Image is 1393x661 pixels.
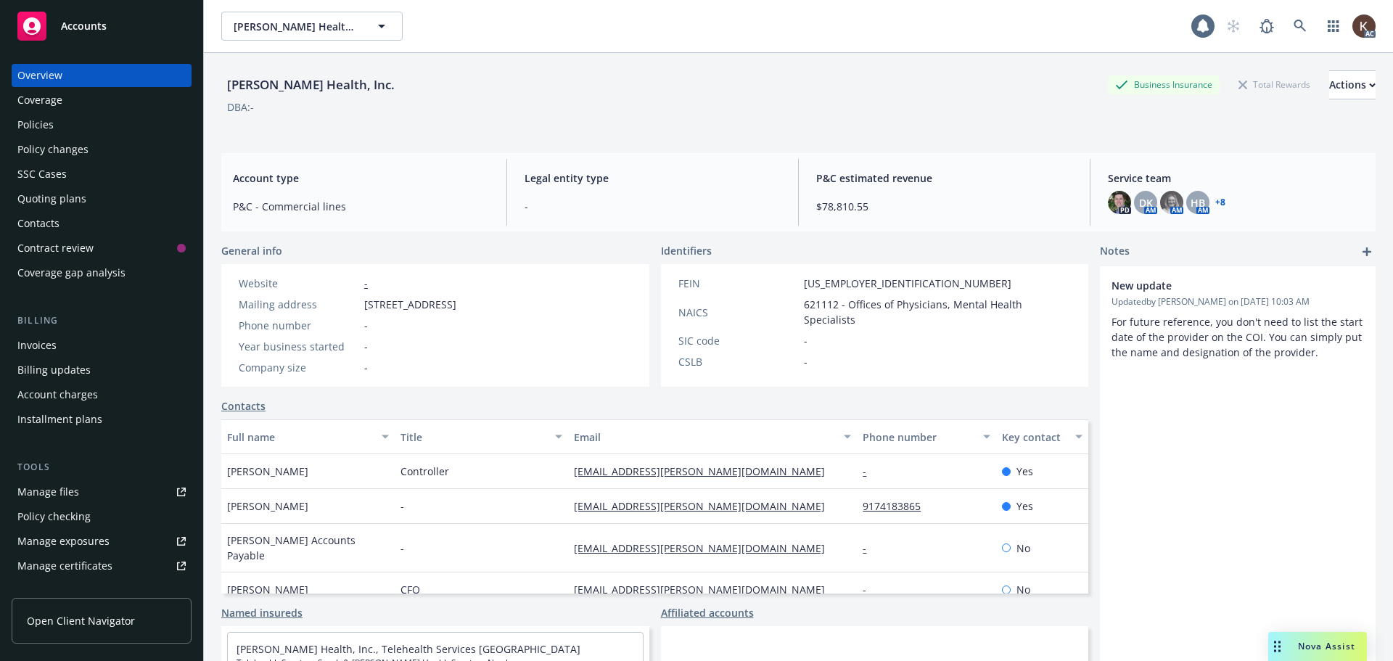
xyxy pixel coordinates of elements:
a: Search [1286,12,1315,41]
button: [PERSON_NAME] Health, Inc. [221,12,403,41]
a: [EMAIL_ADDRESS][PERSON_NAME][DOMAIN_NAME] [574,583,837,596]
a: Contacts [12,212,192,235]
button: Actions [1329,70,1376,99]
button: Phone number [857,419,995,454]
a: [EMAIL_ADDRESS][PERSON_NAME][DOMAIN_NAME] [574,541,837,555]
span: Account type [233,171,489,186]
div: Title [400,430,546,445]
a: Switch app [1319,12,1348,41]
a: Invoices [12,334,192,357]
span: - [400,541,404,556]
a: Policy changes [12,138,192,161]
span: DK [1139,195,1153,210]
span: Controller [400,464,449,479]
span: [PERSON_NAME] Health, Inc. [234,19,359,34]
div: Quoting plans [17,187,86,210]
span: P&C estimated revenue [816,171,1072,186]
a: Start snowing [1219,12,1248,41]
button: Email [568,419,857,454]
span: Updated by [PERSON_NAME] on [DATE] 10:03 AM [1111,295,1364,308]
div: Email [574,430,835,445]
span: [PERSON_NAME] [227,582,308,597]
span: [PERSON_NAME] [227,464,308,479]
span: Service team [1108,171,1364,186]
span: Identifiers [661,243,712,258]
img: photo [1108,191,1131,214]
div: FEIN [678,276,798,291]
span: No [1016,541,1030,556]
div: NAICS [678,305,798,320]
img: photo [1352,15,1376,38]
img: photo [1160,191,1183,214]
span: - [804,354,808,369]
div: Full name [227,430,373,445]
div: [PERSON_NAME] Health, Inc. [221,75,400,94]
a: [EMAIL_ADDRESS][PERSON_NAME][DOMAIN_NAME] [574,464,837,478]
div: Invoices [17,334,57,357]
span: - [364,339,368,354]
a: Contacts [221,398,266,414]
div: CSLB [678,354,798,369]
button: Full name [221,419,395,454]
a: Accounts [12,6,192,46]
div: Manage claims [17,579,91,602]
div: Manage certificates [17,554,112,578]
span: P&C - Commercial lines [233,199,489,214]
span: - [364,318,368,333]
span: For future reference, you don't need to list the start date of the provider on the COI. You can s... [1111,315,1365,359]
button: Nova Assist [1268,632,1367,661]
div: DBA: - [227,99,254,115]
span: New update [1111,278,1326,293]
div: Phone number [239,318,358,333]
span: - [400,498,404,514]
button: Title [395,419,568,454]
span: No [1016,582,1030,597]
span: Yes [1016,498,1033,514]
span: Nova Assist [1298,640,1355,652]
span: [PERSON_NAME] Accounts Payable [227,533,389,563]
a: Manage files [12,480,192,504]
div: Billing updates [17,358,91,382]
span: $78,810.55 [816,199,1072,214]
div: Billing [12,313,192,328]
div: Coverage gap analysis [17,261,126,284]
a: Account charges [12,383,192,406]
span: [US_EMPLOYER_IDENTIFICATION_NUMBER] [804,276,1011,291]
span: General info [221,243,282,258]
a: Policy checking [12,505,192,528]
a: Named insureds [221,605,303,620]
a: Billing updates [12,358,192,382]
div: Key contact [1002,430,1067,445]
a: Manage exposures [12,530,192,553]
div: Coverage [17,89,62,112]
a: Policies [12,113,192,136]
span: CFO [400,582,420,597]
div: Actions [1329,71,1376,99]
span: [STREET_ADDRESS] [364,297,456,312]
a: Overview [12,64,192,87]
div: Overview [17,64,62,87]
span: - [525,199,781,214]
div: Mailing address [239,297,358,312]
a: Report a Bug [1252,12,1281,41]
div: Policy changes [17,138,89,161]
span: Open Client Navigator [27,613,135,628]
div: Policy checking [17,505,91,528]
span: Legal entity type [525,171,781,186]
button: Key contact [996,419,1088,454]
a: Installment plans [12,408,192,431]
div: Drag to move [1268,632,1286,661]
a: Coverage [12,89,192,112]
div: Contacts [17,212,59,235]
a: - [364,276,368,290]
span: - [804,333,808,348]
div: Manage files [17,480,79,504]
a: Manage certificates [12,554,192,578]
div: Contract review [17,237,94,260]
div: SSC Cases [17,163,67,186]
span: Accounts [61,20,107,32]
div: Policies [17,113,54,136]
a: Manage claims [12,579,192,602]
div: Company size [239,360,358,375]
